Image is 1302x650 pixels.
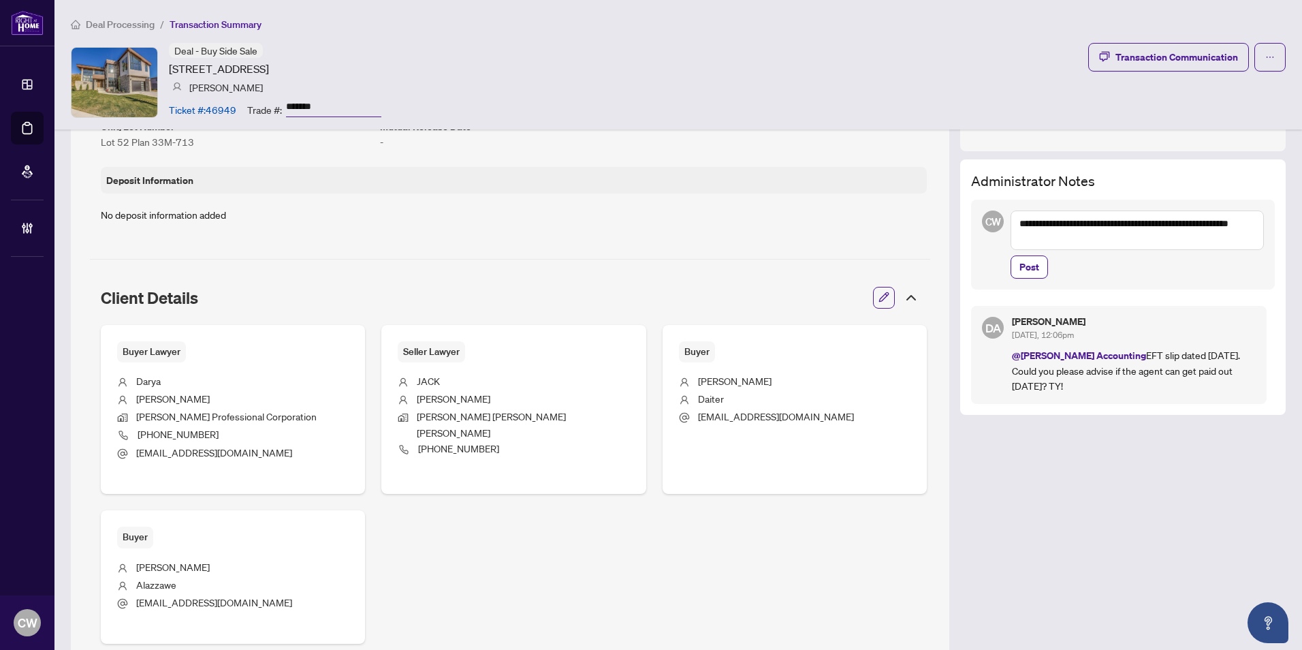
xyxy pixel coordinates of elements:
span: [PERSON_NAME] Professional Corporation [136,410,317,422]
article: Lot 52 Plan 33M-713 [101,134,369,149]
h5: [PERSON_NAME] [1012,317,1256,326]
span: Client Details [101,288,198,308]
h3: Administrator Notes [971,170,1275,191]
span: Seller Lawyer [398,341,465,362]
span: JACK [417,375,440,387]
span: Deal Processing [86,18,155,31]
span: Alazzawe [136,578,176,591]
span: [DATE], 12:06pm [1012,330,1074,340]
span: [PERSON_NAME] [136,561,210,573]
span: @[PERSON_NAME] Accounting [1012,349,1146,362]
div: Client Details [90,279,930,317]
span: [EMAIL_ADDRESS][DOMAIN_NAME] [698,410,854,422]
button: Post [1011,256,1048,279]
span: ellipsis [1265,52,1275,62]
article: [STREET_ADDRESS] [169,61,269,77]
span: DA [985,319,1001,337]
span: CW [985,214,1001,230]
span: [PERSON_NAME] [136,392,210,405]
span: home [71,20,80,29]
article: [PERSON_NAME] [189,80,263,95]
span: [EMAIL_ADDRESS][DOMAIN_NAME] [136,596,292,608]
span: Buyer [117,527,153,548]
img: svg%3e [172,82,182,92]
article: Trade #: [247,102,282,117]
button: Transaction Communication [1088,43,1249,72]
span: [PERSON_NAME] [PERSON_NAME] [PERSON_NAME] [417,410,566,438]
span: Transaction Summary [170,18,261,31]
article: Ticket #: 46949 [169,102,236,117]
span: Darya [136,375,161,387]
span: CW [18,613,37,632]
span: Post [1019,256,1039,278]
button: Open asap [1248,602,1288,643]
li: / [160,16,164,32]
div: Transaction Communication [1115,46,1238,68]
article: - [380,134,648,149]
span: [PHONE_NUMBER] [138,428,219,440]
article: Deposit Information [106,172,193,188]
span: [EMAIL_ADDRESS][DOMAIN_NAME] [136,446,292,459]
span: Deal - Buy Side Sale [174,44,257,57]
img: logo [11,10,44,35]
img: IMG-X12300050_1.jpg [72,48,157,117]
span: Daiter [698,392,724,405]
p: No deposit information added [101,207,927,222]
span: [PERSON_NAME] [417,392,490,405]
span: Buyer [679,341,715,362]
span: [PERSON_NAME] [698,375,772,387]
span: Buyer Lawyer [117,341,186,362]
p: EFT slip dated [DATE]. Could you please advise if the agent can get paid out [DATE]? TY! [1012,347,1256,393]
span: [PHONE_NUMBER] [418,442,499,454]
